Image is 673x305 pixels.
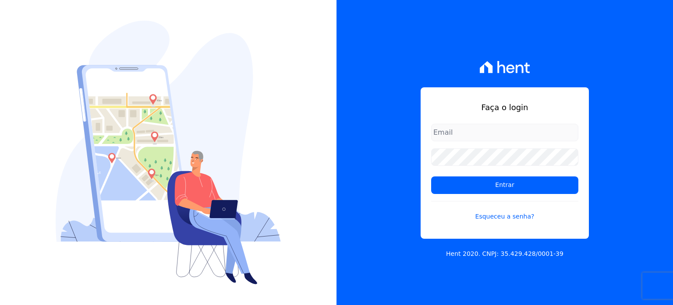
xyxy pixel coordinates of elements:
[431,176,578,194] input: Entrar
[56,21,281,284] img: Login
[446,249,563,258] p: Hent 2020. CNPJ: 35.429.428/0001-39
[431,124,578,141] input: Email
[431,201,578,221] a: Esqueceu a senha?
[431,101,578,113] h1: Faça o login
